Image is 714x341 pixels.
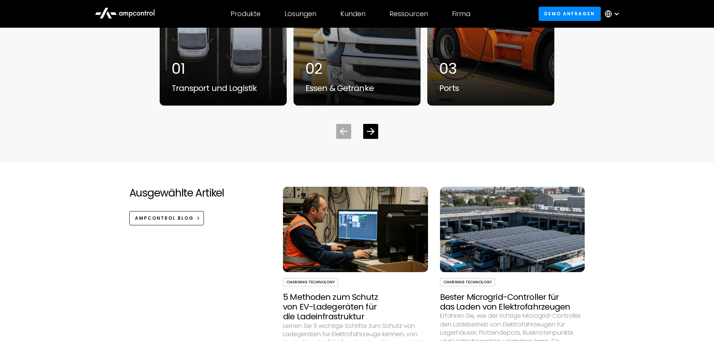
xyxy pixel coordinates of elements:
[439,60,542,77] div: 03
[439,83,542,93] div: Ports
[340,10,365,18] div: Kunden
[305,83,409,93] div: Essen & Getränke
[452,10,470,18] div: Firma
[389,10,428,18] div: Ressourcen
[129,187,225,200] h2: Ausgewählte Artikel
[284,10,316,18] div: Lösungen
[129,211,204,225] a: Ampcontrol Blog
[283,278,338,286] div: Charging Technology
[231,10,260,18] div: Produkte
[363,124,378,139] div: Next slide
[336,124,351,139] div: Previous slide
[172,60,275,77] div: 01
[440,292,585,312] h3: Bester Microgrid-Controller für das Laden von Elektrofahrzeugen
[135,215,194,222] div: Ampcontrol Blog
[172,83,275,93] div: Transport und Logistik
[440,278,495,286] div: Charging Technology
[283,292,428,322] h3: 5 Methoden zum Schutz von EV-Ladegeräten für die Ladeinfrastruktur
[305,60,409,77] div: 02
[539,7,601,21] a: Demo anfragen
